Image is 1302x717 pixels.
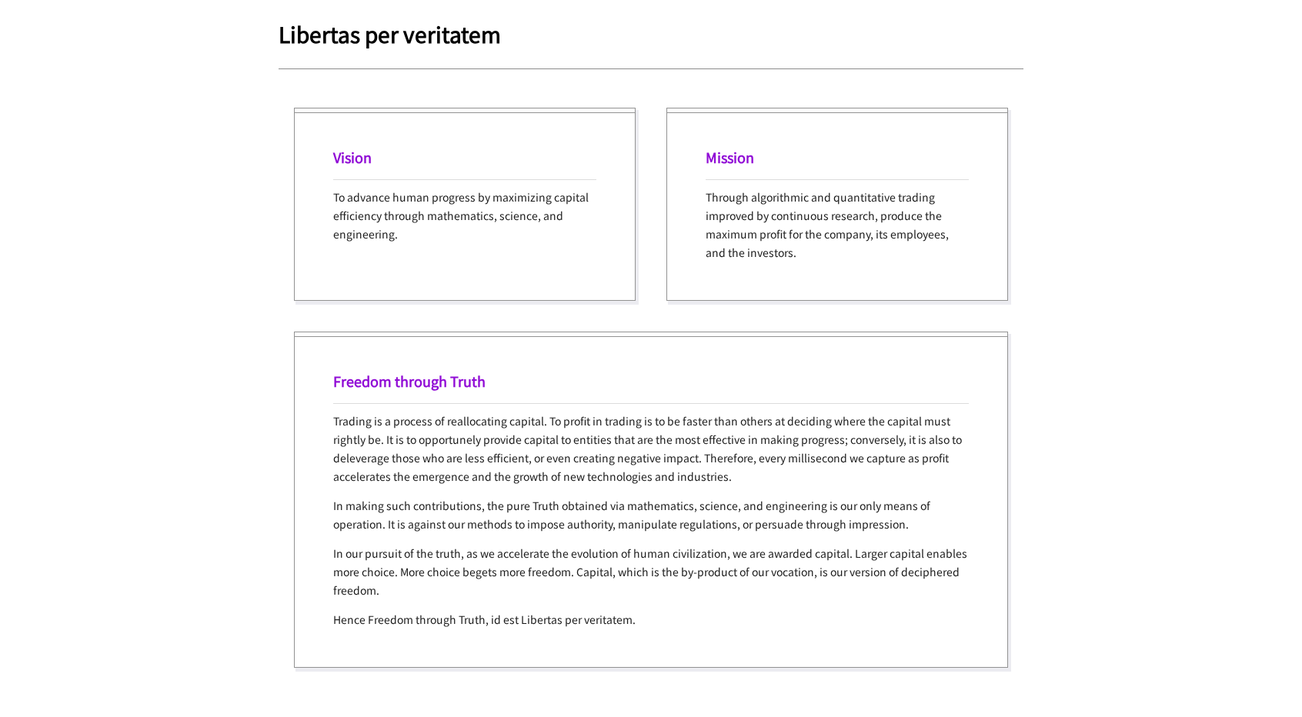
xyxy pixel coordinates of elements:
[333,496,969,533] p: In making such contributions, the pure Truth obtained via mathematics, science, and engineering i...
[706,188,969,262] p: Through algorithmic and quantitative trading improved by continuous research, produce the maximum...
[706,147,969,167] h1: Mission
[333,544,969,599] p: In our pursuit of the truth, as we accelerate the evolution of human civilization, we are awarded...
[333,412,969,485] p: Trading is a process of reallocating capital. To profit in trading is to be faster than others at...
[279,22,1023,45] h1: Libertas per veritatem
[333,188,596,243] p: To advance human progress by maximizing capital efficiency through mathematics, science, and engi...
[333,610,969,629] p: Hence Freedom through Truth, id est Libertas per veritatem.
[333,147,596,167] h1: Vision
[333,371,969,391] h1: Freedom through Truth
